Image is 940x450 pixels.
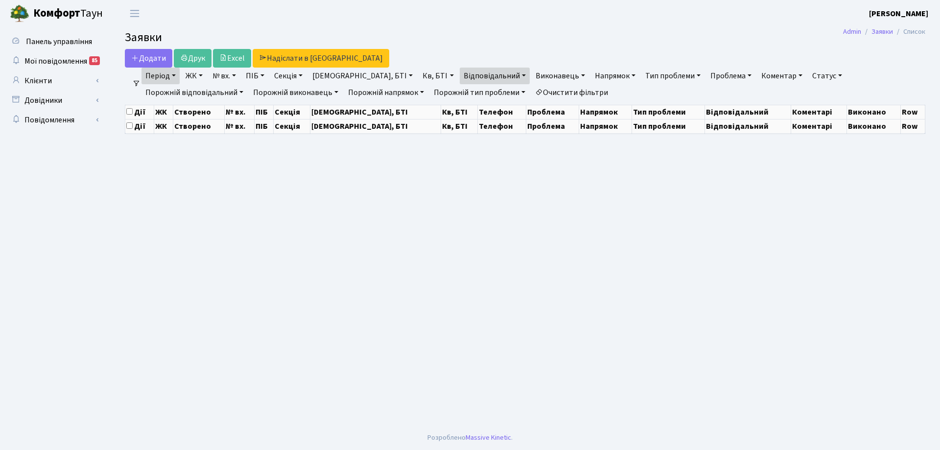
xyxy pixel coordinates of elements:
a: ЖК [182,68,207,84]
th: Напрямок [579,119,632,133]
div: Розроблено . [427,432,513,443]
th: Секція [274,119,310,133]
img: logo.png [10,4,29,24]
nav: breadcrumb [828,22,940,42]
a: [DEMOGRAPHIC_DATA], БТІ [308,68,417,84]
a: Мої повідомлення85 [5,51,103,71]
span: Панель управління [26,36,92,47]
th: Коментарі [791,105,847,119]
th: ЖК [154,105,173,119]
a: Порожній тип проблеми [430,84,529,101]
a: Порожній виконавець [249,84,342,101]
span: Таун [33,5,103,22]
a: Порожній відповідальний [141,84,247,101]
a: Admin [843,26,861,37]
a: Секція [270,68,306,84]
th: Створено [173,105,225,119]
th: Row [900,105,925,119]
a: Виконавець [532,68,589,84]
a: Порожній напрямок [344,84,428,101]
button: Переключити навігацію [122,5,147,22]
a: Коментар [757,68,806,84]
li: Список [893,26,925,37]
th: Секція [274,105,310,119]
span: Заявки [125,29,162,46]
a: Клієнти [5,71,103,91]
th: Row [900,119,925,133]
th: [DEMOGRAPHIC_DATA], БТІ [310,119,441,133]
b: Комфорт [33,5,80,21]
a: Excel [213,49,251,68]
b: [PERSON_NAME] [869,8,928,19]
a: Очистити фільтри [531,84,612,101]
th: Виконано [847,119,900,133]
a: Повідомлення [5,110,103,130]
th: Коментарі [791,119,847,133]
a: ПІБ [242,68,268,84]
span: Мої повідомлення [24,56,87,67]
a: Довідники [5,91,103,110]
th: Телефон [478,105,526,119]
th: Проблема [526,105,579,119]
th: ЖК [154,119,173,133]
th: Тип проблеми [632,119,705,133]
th: Створено [173,119,225,133]
th: Проблема [526,119,579,133]
th: [DEMOGRAPHIC_DATA], БТІ [310,105,441,119]
a: Період [141,68,180,84]
a: Панель управління [5,32,103,51]
a: № вх. [209,68,240,84]
th: Напрямок [579,105,632,119]
th: ПІБ [254,105,274,119]
a: Тип проблеми [641,68,705,84]
th: Виконано [847,105,900,119]
th: № вх. [225,105,255,119]
a: Кв, БТІ [419,68,457,84]
a: Напрямок [591,68,639,84]
a: Massive Kinetic [466,432,511,443]
span: Додати [131,53,166,64]
a: [PERSON_NAME] [869,8,928,20]
th: Відповідальний [705,105,791,119]
a: Надіслати в [GEOGRAPHIC_DATA] [253,49,389,68]
th: Дії [125,105,154,119]
th: Телефон [478,119,526,133]
a: Відповідальний [460,68,530,84]
a: Заявки [871,26,893,37]
th: Дії [125,119,154,133]
th: Тип проблеми [632,105,705,119]
th: Кв, БТІ [441,119,477,133]
th: № вх. [225,119,255,133]
th: ПІБ [254,119,274,133]
div: 85 [89,56,100,65]
th: Кв, БТІ [441,105,477,119]
th: Відповідальний [705,119,791,133]
a: Друк [174,49,211,68]
a: Проблема [706,68,755,84]
a: Додати [125,49,172,68]
a: Статус [808,68,846,84]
